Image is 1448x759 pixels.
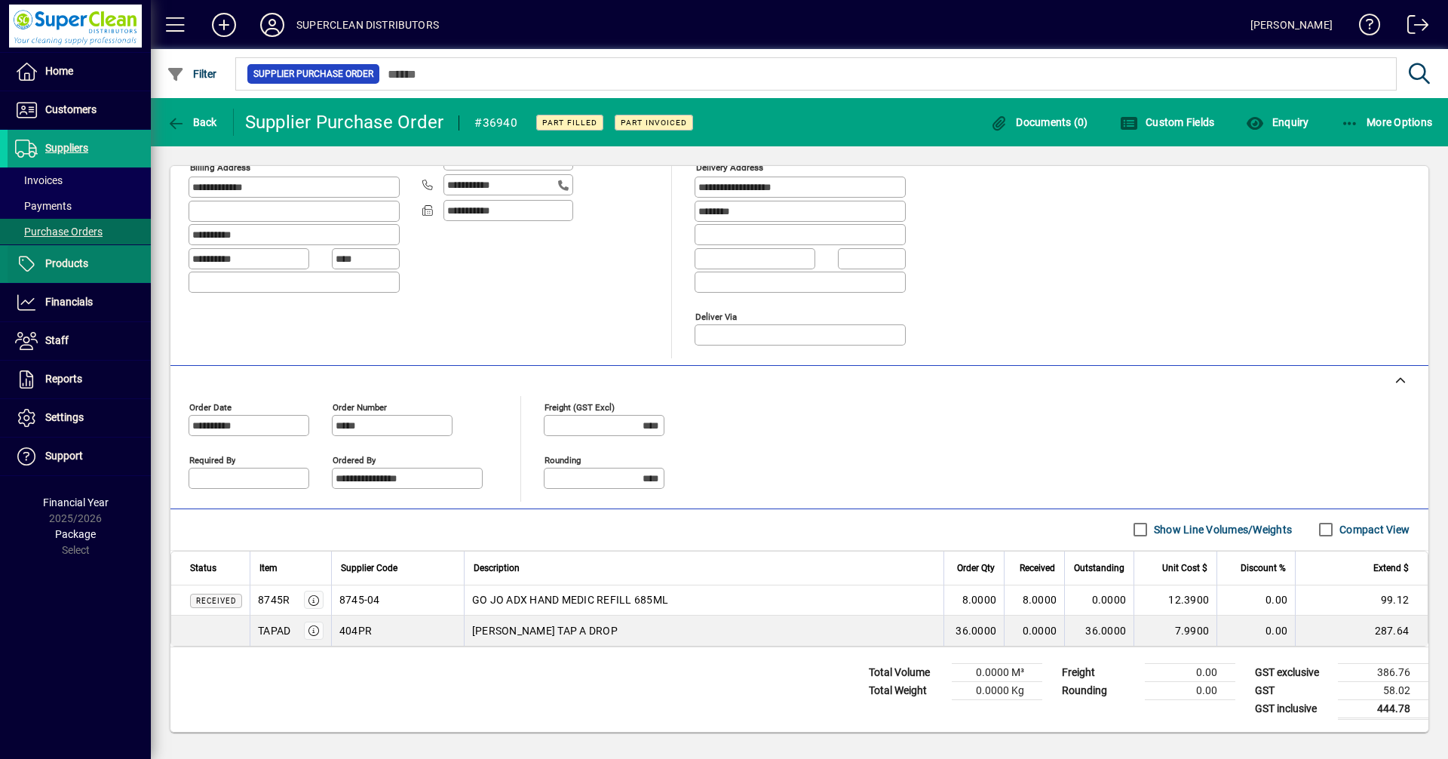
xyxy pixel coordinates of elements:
a: Customers [8,91,151,129]
div: [PERSON_NAME] [1250,13,1333,37]
td: 0.00 [1216,616,1295,646]
td: 0.00 [1216,585,1295,616]
label: Show Line Volumes/Weights [1151,522,1292,537]
span: Documents (0) [990,116,1088,128]
span: Products [45,257,88,269]
mat-label: Order number [333,401,387,412]
span: Item [259,560,278,576]
td: 12.3900 [1134,585,1216,616]
mat-label: Required by [189,454,235,465]
div: #36940 [474,111,517,135]
a: Staff [8,322,151,360]
span: Status [190,560,216,576]
button: Filter [163,60,221,88]
a: View on map [379,146,403,171]
button: Documents (0) [986,109,1092,136]
td: GST inclusive [1247,699,1338,718]
span: Filter [167,68,217,80]
td: 7.9900 [1134,616,1216,646]
td: 404PR [331,616,464,646]
span: Order Qty [957,560,995,576]
span: Support [45,450,83,462]
td: Total Weight [861,681,952,699]
td: 0.00 [1145,663,1235,681]
label: Compact View [1336,522,1410,537]
span: Package [55,528,96,540]
td: 36.0000 [943,616,1004,646]
span: Reports [45,373,82,385]
td: 58.02 [1338,681,1428,699]
a: Products [8,245,151,283]
td: 8745-04 [331,585,464,616]
td: 99.12 [1295,585,1428,616]
span: Supplier Code [341,560,397,576]
span: Part Filled [542,118,597,128]
span: Custom Fields [1120,116,1215,128]
span: Unit Cost $ [1162,560,1207,576]
a: Settings [8,399,151,437]
div: 8745R [258,592,290,607]
span: Financial Year [43,496,109,509]
a: Logout [1396,3,1429,52]
span: Enquiry [1246,116,1308,128]
app-page-header-button: Back [151,109,234,136]
a: Payments [8,193,151,219]
div: Supplier Purchase Order [245,110,444,134]
span: More Options [1341,116,1433,128]
span: Supplier Purchase Order [253,66,373,81]
td: 0.00 [1145,681,1235,699]
span: GO JO ADX HAND MEDIC REFILL 685ML [472,592,668,607]
span: Payments [15,200,72,212]
mat-label: Freight (GST excl) [545,401,615,412]
button: Back [163,109,221,136]
button: Custom Fields [1116,109,1219,136]
button: Add [200,11,248,38]
td: Rounding [1054,681,1145,699]
td: 287.64 [1295,616,1428,646]
mat-label: Rounding [545,454,581,465]
a: Home [8,53,151,91]
span: Suppliers [45,142,88,154]
td: 444.78 [1338,699,1428,718]
td: 0.0000 [1004,616,1064,646]
span: Outstanding [1074,560,1124,576]
td: 8.0000 [1004,585,1064,616]
mat-label: Deliver via [695,311,737,321]
span: Settings [45,411,84,423]
td: 0.0000 M³ [952,663,1042,681]
mat-label: Ordered by [333,454,376,465]
span: Invoices [15,174,63,186]
a: Knowledge Base [1348,3,1381,52]
span: Discount % [1241,560,1286,576]
button: Profile [248,11,296,38]
td: 0.0000 [1064,585,1134,616]
span: Part Invoiced [621,118,687,128]
td: 36.0000 [1064,616,1134,646]
a: View on map [885,146,910,171]
td: GST exclusive [1247,663,1338,681]
a: Invoices [8,167,151,193]
a: Purchase Orders [8,219,151,244]
span: Back [167,116,217,128]
button: More Options [1337,109,1437,136]
span: Received [1020,560,1055,576]
td: Freight [1054,663,1145,681]
span: [PERSON_NAME] TAP A DROP [472,623,618,638]
a: Reports [8,361,151,398]
td: 386.76 [1338,663,1428,681]
span: Received [196,597,236,605]
span: Extend $ [1373,560,1409,576]
a: Financials [8,284,151,321]
td: 8.0000 [943,585,1004,616]
span: Financials [45,296,93,308]
button: Enquiry [1242,109,1312,136]
span: Purchase Orders [15,226,103,238]
span: Staff [45,334,69,346]
span: Customers [45,103,97,115]
mat-label: Order date [189,401,232,412]
td: GST [1247,681,1338,699]
td: Total Volume [861,663,952,681]
div: SUPERCLEAN DISTRIBUTORS [296,13,439,37]
span: Home [45,65,73,77]
span: Description [474,560,520,576]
